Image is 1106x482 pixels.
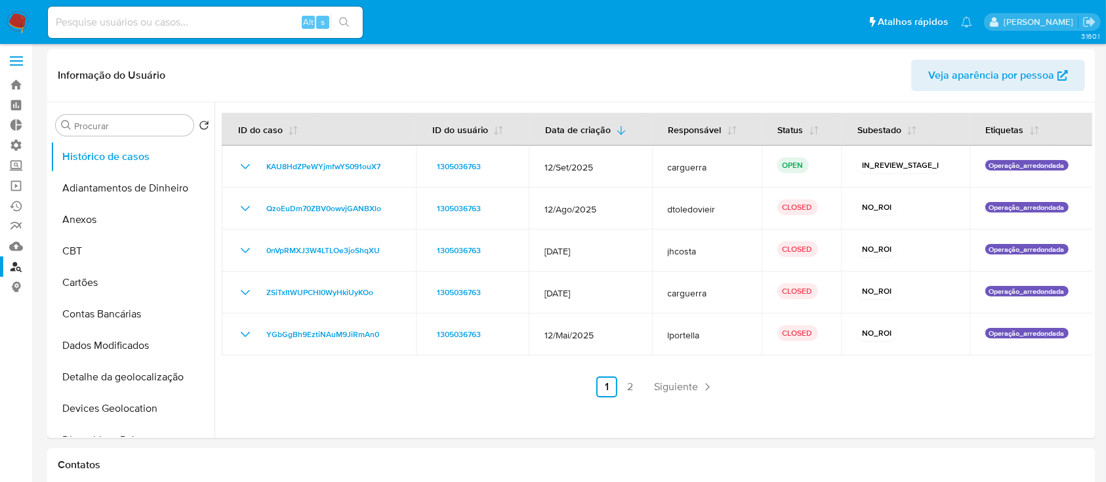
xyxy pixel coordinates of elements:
[51,204,215,235] button: Anexos
[58,458,1085,472] h1: Contatos
[51,298,215,330] button: Contas Bancárias
[911,60,1085,91] button: Veja aparência por pessoa
[51,393,215,424] button: Devices Geolocation
[961,16,972,28] a: Notificações
[321,16,325,28] span: s
[331,13,358,31] button: search-icon
[51,141,215,172] button: Histórico de casos
[48,14,363,31] input: Pesquise usuários ou casos...
[878,15,948,29] span: Atalhos rápidos
[51,235,215,267] button: CBT
[51,172,215,204] button: Adiantamentos de Dinheiro
[51,361,215,393] button: Detalhe da geolocalização
[199,120,209,134] button: Retornar ao pedido padrão
[51,267,215,298] button: Cartões
[74,120,188,132] input: Procurar
[1004,16,1078,28] p: adriano.brito@mercadolivre.com
[928,60,1054,91] span: Veja aparência por pessoa
[51,330,215,361] button: Dados Modificados
[1082,15,1096,29] a: Sair
[58,69,165,82] h1: Informação do Usuário
[61,120,72,131] button: Procurar
[51,424,215,456] button: Dispositivos Point
[303,16,314,28] span: Alt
